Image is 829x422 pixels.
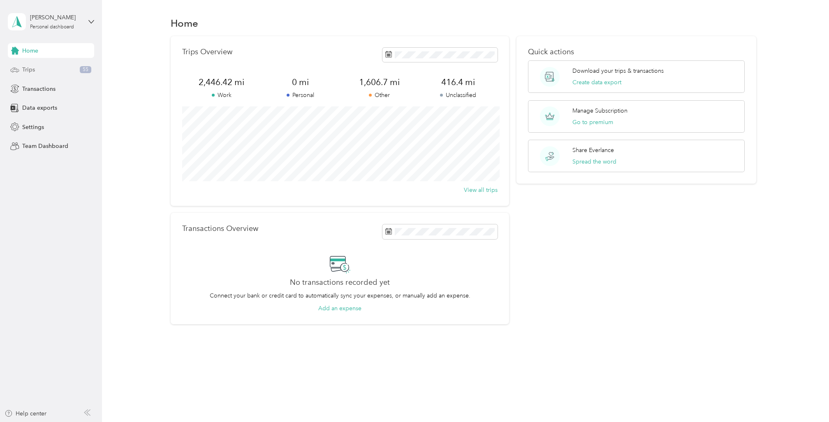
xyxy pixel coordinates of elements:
[261,76,340,88] span: 0 mi
[5,409,46,418] button: Help center
[572,106,628,115] p: Manage Subscription
[80,66,91,74] span: 55
[182,76,261,88] span: 2,446.42 mi
[22,104,57,112] span: Data exports
[22,46,38,55] span: Home
[419,91,498,99] p: Unclassified
[783,376,829,422] iframe: Everlance-gr Chat Button Frame
[171,19,198,28] h1: Home
[572,67,664,75] p: Download your trips & transactions
[182,91,261,99] p: Work
[318,304,361,313] button: Add an expense
[22,85,56,93] span: Transactions
[419,76,498,88] span: 416.4 mi
[261,91,340,99] p: Personal
[30,25,74,30] div: Personal dashboard
[340,76,419,88] span: 1,606.7 mi
[22,142,68,150] span: Team Dashboard
[572,157,616,166] button: Spread the word
[30,13,81,22] div: [PERSON_NAME]
[340,91,419,99] p: Other
[290,278,390,287] h2: No transactions recorded yet
[572,146,614,155] p: Share Everlance
[22,123,44,131] span: Settings
[464,186,498,194] button: View all trips
[572,118,613,127] button: Go to premium
[22,65,35,74] span: Trips
[182,224,258,233] p: Transactions Overview
[182,48,232,56] p: Trips Overview
[210,291,470,300] p: Connect your bank or credit card to automatically sync your expenses, or manually add an expense.
[528,48,745,56] p: Quick actions
[572,78,621,87] button: Create data export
